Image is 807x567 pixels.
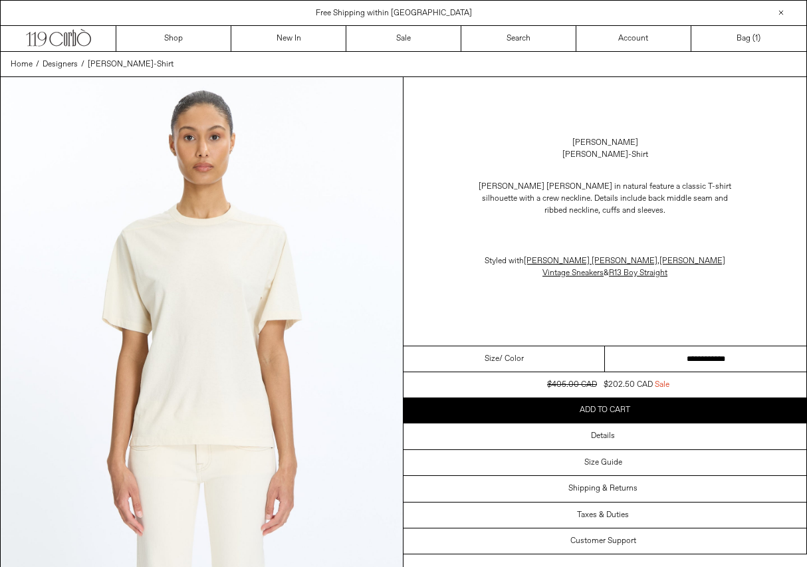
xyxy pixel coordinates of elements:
[499,353,524,365] span: / Color
[485,353,499,365] span: Size
[43,58,78,70] a: Designers
[88,58,173,70] a: [PERSON_NAME]-Shirt
[403,397,806,423] button: Add to cart
[572,137,638,149] a: [PERSON_NAME]
[609,268,667,279] a: R13 Boy Straight
[576,26,691,51] a: Account
[568,484,637,493] h3: Shipping & Returns
[472,174,738,223] p: [PERSON_NAME] [PERSON_NAME] in natural feature a classic T-shirt silhouette with a crew neckline....
[580,405,630,415] span: Add to cart
[116,26,231,51] a: Shop
[570,536,636,546] h3: Customer Support
[524,256,657,267] a: [PERSON_NAME] [PERSON_NAME]
[36,58,39,70] span: /
[691,26,806,51] a: Bag ()
[584,458,622,467] h3: Size Guide
[755,33,760,45] span: )
[591,431,615,441] h3: Details
[81,58,84,70] span: /
[577,510,629,520] h3: Taxes & Duties
[655,379,669,391] span: Sale
[231,26,346,51] a: New In
[755,33,758,44] span: 1
[346,26,461,51] a: Sale
[461,26,576,51] a: Search
[485,256,725,279] span: Styled with , &
[562,149,648,161] div: [PERSON_NAME]-Shirt
[604,380,653,390] span: $202.50 CAD
[547,380,597,390] s: $405.00 CAD
[11,58,33,70] a: Home
[316,8,472,19] a: Free Shipping within [GEOGRAPHIC_DATA]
